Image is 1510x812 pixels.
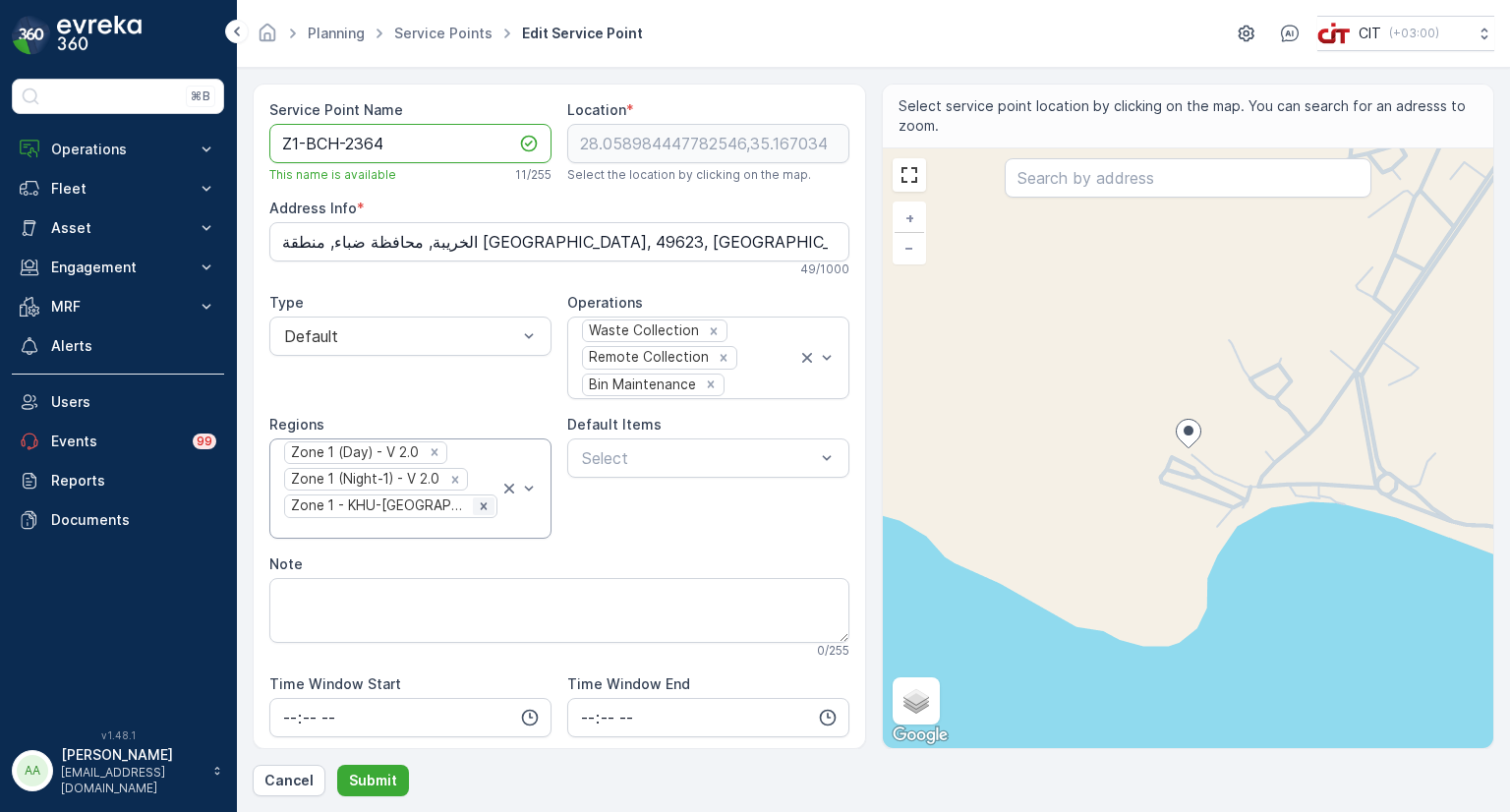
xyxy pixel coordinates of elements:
[1005,158,1371,198] input: Search by address
[583,375,699,395] div: Bin Maintenance
[269,167,396,183] span: This name is available
[895,679,938,723] a: Layers
[567,416,662,433] label: Default Items
[1317,23,1351,44] img: cit-logo_pOk6rL0.png
[61,745,203,765] p: [PERSON_NAME]
[51,510,216,530] p: Documents
[905,209,914,226] span: +
[57,16,142,55] img: logo_dark-DEwI_e13.png
[51,258,185,277] p: Engagement
[1317,16,1494,51] button: CIT(+03:00)
[51,392,216,412] p: Users
[12,382,224,422] a: Users
[51,471,216,491] p: Reports
[12,326,224,366] a: Alerts
[12,422,224,461] a: Events99
[197,434,213,450] p: 99
[51,336,216,356] p: Alerts
[269,101,403,118] label: Service Point Name
[269,555,303,572] label: Note
[518,24,647,43] span: Edit Service Point
[51,179,185,199] p: Fleet
[895,233,924,262] a: Zoom Out
[888,723,953,748] img: Google
[51,432,181,451] p: Events
[700,376,722,393] div: Remove Bin Maintenance
[51,218,185,238] p: Asset
[1359,24,1381,43] p: CIT
[904,239,914,256] span: −
[567,101,626,118] label: Location
[285,495,472,516] div: Zone 1 - KHU-[GEOGRAPHIC_DATA]
[515,167,552,183] p: 11 / 255
[191,88,210,104] p: ⌘B
[51,140,185,159] p: Operations
[257,29,278,46] a: Homepage
[567,294,643,311] label: Operations
[703,322,725,340] div: Remove Waste Collection
[473,497,494,515] div: Remove Zone 1 - KHU-Khuraybah
[888,723,953,748] a: Open this area in Google Maps (opens a new window)
[253,765,325,796] button: Cancel
[12,130,224,169] button: Operations
[12,461,224,500] a: Reports
[800,261,849,277] p: 49 / 1000
[713,349,734,367] div: Remove Remote Collection
[61,765,203,796] p: [EMAIL_ADDRESS][DOMAIN_NAME]
[337,765,409,796] button: Submit
[12,745,224,796] button: AA[PERSON_NAME][EMAIL_ADDRESS][DOMAIN_NAME]
[269,200,357,216] label: Address Info
[12,169,224,208] button: Fleet
[349,771,397,790] p: Submit
[895,160,924,190] a: View Fullscreen
[285,442,422,463] div: Zone 1 (Day) - V 2.0
[269,416,324,433] label: Regions
[17,755,48,786] div: AA
[1389,26,1439,41] p: ( +03:00 )
[817,643,849,659] p: 0 / 255
[269,675,401,692] label: Time Window Start
[582,446,815,470] p: Select
[12,500,224,540] a: Documents
[269,294,304,311] label: Type
[51,297,185,317] p: MRF
[394,25,493,41] a: Service Points
[424,443,445,461] div: Remove Zone 1 (Day) - V 2.0
[12,729,224,741] span: v 1.48.1
[12,287,224,326] button: MRF
[264,771,314,790] p: Cancel
[12,16,51,55] img: logo
[583,320,702,341] div: Waste Collection
[285,469,442,490] div: Zone 1 (Night-1) - V 2.0
[12,248,224,287] button: Engagement
[308,25,365,41] a: Planning
[583,347,712,368] div: Remote Collection
[12,208,224,248] button: Asset
[567,675,690,692] label: Time Window End
[567,167,811,183] span: Select the location by clicking on the map.
[895,203,924,233] a: Zoom In
[899,96,1479,136] span: Select service point location by clicking on the map. You can search for an adresss to zoom.
[444,471,466,489] div: Remove Zone 1 (Night-1) - V 2.0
